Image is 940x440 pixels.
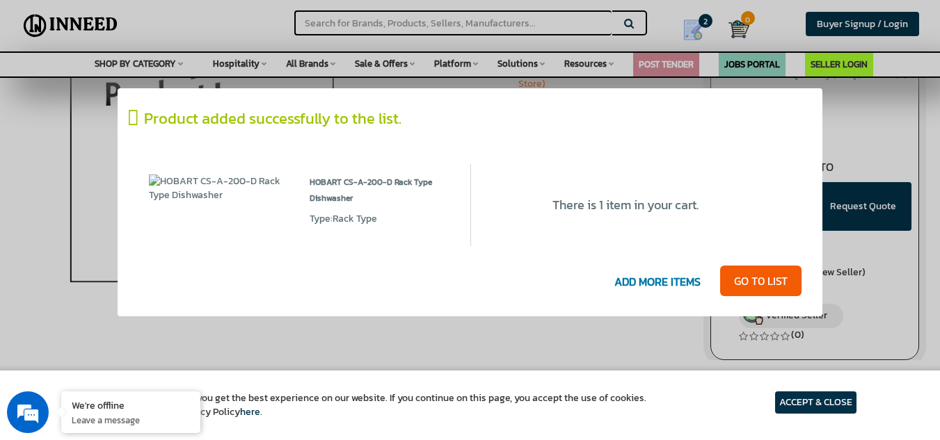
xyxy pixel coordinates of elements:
article: We use cookies to ensure you get the best experience on our website. If you continue on this page... [83,391,646,419]
span: Product added successfully to the list. [144,107,401,130]
em: Submit [204,341,253,360]
span: ADD MORE ITEMS [597,268,718,297]
img: logo_Zg8I0qSkbAqR2WFHt3p6CTuqpyXMFPubPcD2OT02zFN43Cy9FUNNG3NEPhM_Q1qe_.png [24,83,58,91]
span: Type:Rack Type [310,211,377,226]
article: ACCEPT & CLOSE [775,391,857,414]
span: HOBART CS-A-200-D Rack Type Dishwasher [310,174,449,212]
p: Leave a message [72,414,190,426]
div: We're offline [72,398,190,412]
img: HOBART CS-A-200-D Rack Type Dishwasher [149,174,289,202]
textarea: Type your message and click 'Submit' [7,293,265,341]
div: Minimize live chat window [228,7,262,40]
img: salesiqlogo_leal7QplfZFryJ6FIlVepeu7OftD7mt8q6exU6-34PB8prfIgodN67KcxXM9Y7JQ_.png [96,278,106,286]
a: here [240,405,260,419]
em: Driven by SalesIQ [109,277,177,287]
span: ADD MORE ITEMS [607,268,708,297]
span: We are offline. Please leave us a message. [29,131,243,272]
div: Leave a message [72,78,234,96]
a: GO T0 LIST [720,266,802,296]
span: There is 1 item in your cart. [552,195,699,214]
